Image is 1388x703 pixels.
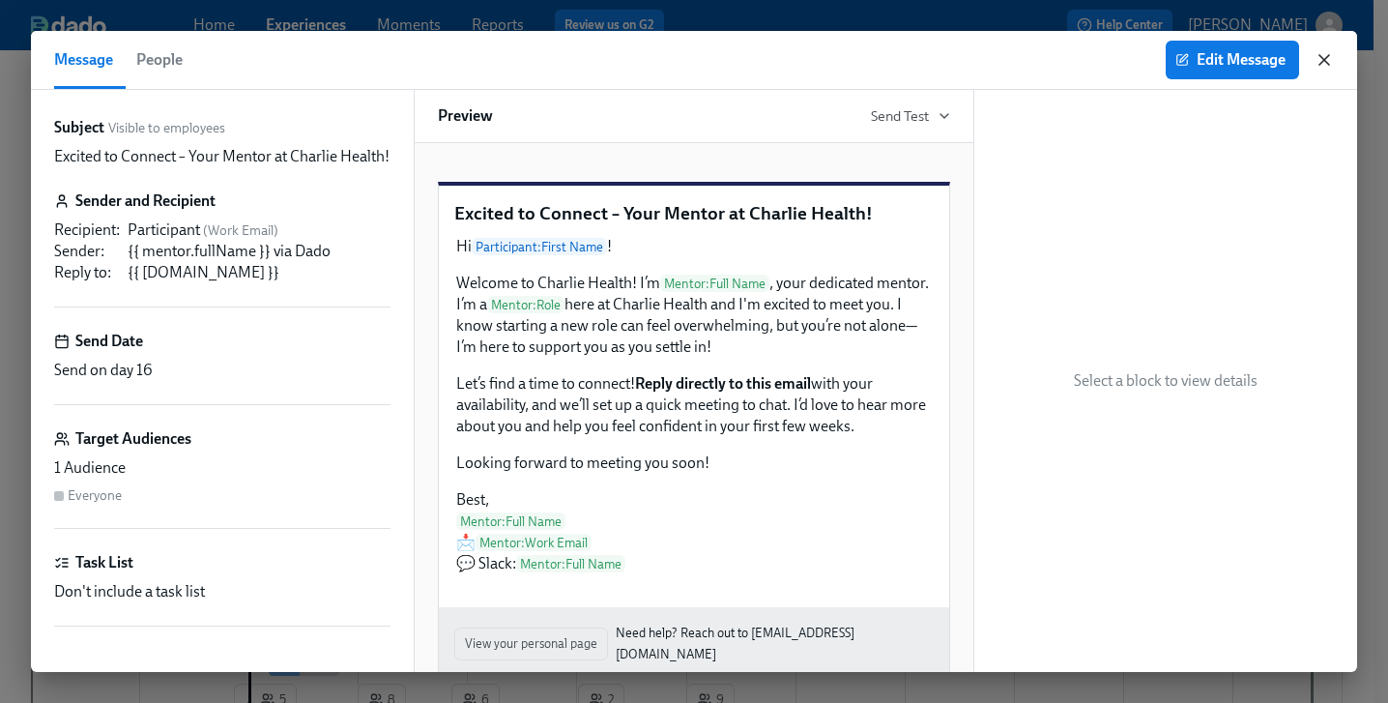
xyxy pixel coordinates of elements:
[54,117,104,138] label: Subject
[974,90,1357,672] div: Select a block to view details
[75,331,143,352] h6: Send Date
[136,46,183,73] span: People
[75,190,216,212] h6: Sender and Recipient
[54,146,390,167] p: Excited to Connect – Your Mentor at Charlie Health!
[438,105,493,127] h6: Preview
[203,222,278,239] span: ( Work Email )
[54,241,120,262] div: Sender :
[75,428,191,450] h6: Target Audiences
[68,486,122,505] div: Everyone
[128,220,390,241] div: Participant
[54,46,113,73] span: Message
[454,234,934,576] div: HiParticipant:First Name! Welcome to Charlie Health! I’mMentor:Full Name, your dedicated mentor. ...
[54,457,390,479] div: 1 Audience
[454,628,608,660] button: View your personal page
[465,634,597,654] span: View your personal page
[128,262,390,283] div: {{ [DOMAIN_NAME] }}
[54,360,390,381] div: Send on day 16
[54,262,120,283] div: Reply to :
[871,106,950,126] button: Send Test
[454,201,934,226] p: Excited to Connect – Your Mentor at Charlie Health!
[1166,41,1299,79] button: Edit Message
[54,220,120,241] div: Recipient :
[1179,50,1286,70] span: Edit Message
[54,581,390,602] div: Don't include a task list
[75,552,133,573] h6: Task List
[128,241,390,262] div: {{ mentor.fullName }} via Dado
[108,119,225,137] span: Visible to employees
[616,623,934,665] a: Need help? Reach out to [EMAIL_ADDRESS][DOMAIN_NAME]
